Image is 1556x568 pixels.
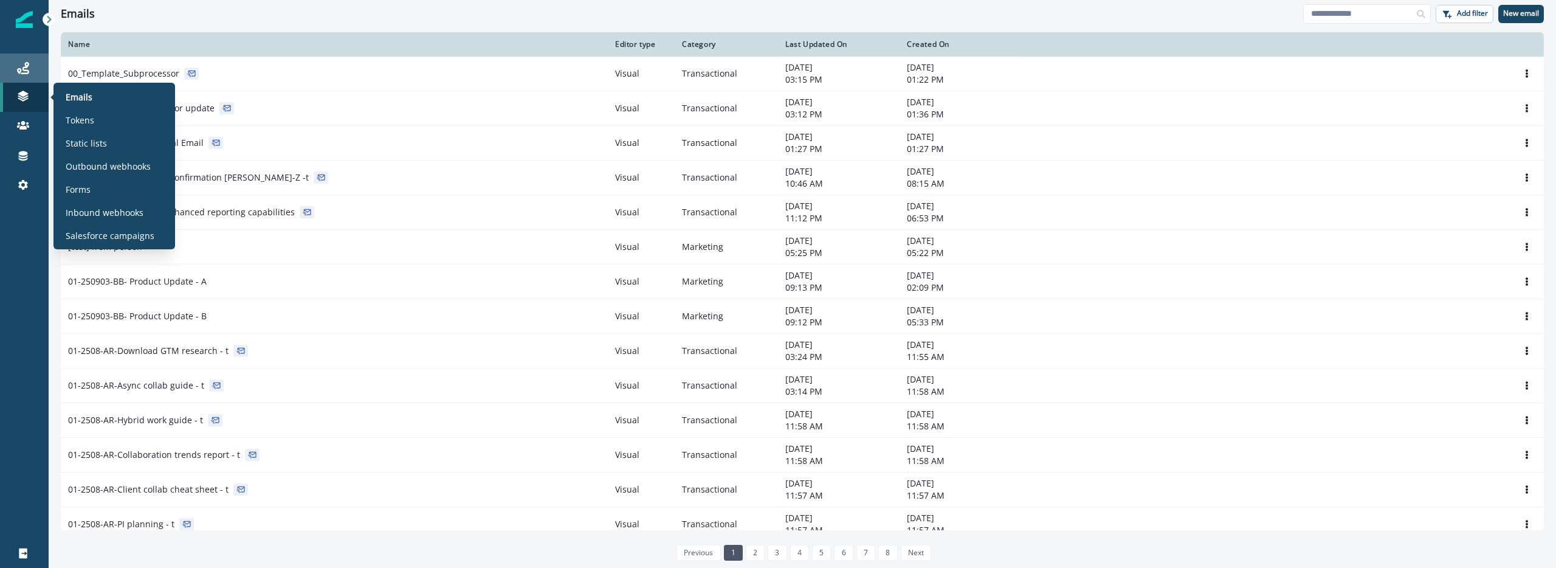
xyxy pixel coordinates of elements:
p: Salesforce campaigns [66,229,154,242]
p: 02:09 PM [907,282,1014,294]
a: Page 3 [768,545,787,561]
p: [DATE] [907,512,1014,524]
p: 01-2508-AR-Download GTM research - t [68,345,229,357]
td: Visual [608,91,675,126]
td: Visual [608,126,675,161]
p: 09:13 PM [785,282,892,294]
a: [test] from personVisualMarketing[DATE]05:25 PM[DATE]05:22 PMOptions [61,230,1544,265]
div: Category [682,40,771,49]
button: Options [1517,134,1537,152]
td: Marketing [675,230,778,265]
a: 01-250908-BB-Subprocessor updateVisualTransactional[DATE]03:12 PM[DATE]01:36 PMOptions [61,91,1544,126]
p: Emails [66,91,92,103]
p: [DATE] [907,235,1014,247]
a: 01-2508-AR-PI planning - tVisualTransactional[DATE]11:57 AM[DATE]11:57 AMOptions [61,507,1544,542]
td: Transactional [675,334,778,369]
p: [DATE] [785,61,892,74]
button: Options [1517,203,1537,221]
td: Visual [608,161,675,195]
p: 11:55 AM [907,351,1014,363]
td: Visual [608,438,675,473]
a: Page 2 [746,545,765,561]
td: Transactional [675,57,778,91]
p: 01:27 PM [907,143,1014,155]
p: 01-250903-BB- Product Update - B [68,310,207,322]
td: Visual [608,57,675,91]
td: Marketing [675,265,778,299]
p: 11:58 AM [907,455,1014,467]
p: [DATE] [785,512,892,524]
a: Forms [58,180,170,198]
td: Transactional [675,438,778,473]
a: 01-2508-AR-Download GTM research - tVisualTransactional[DATE]03:24 PM[DATE]11:55 AMOptions [61,334,1544,369]
button: Options [1517,238,1537,256]
td: Visual [608,299,675,334]
p: Forms [66,183,91,196]
p: [DATE] [785,373,892,386]
img: Inflection [16,11,33,28]
td: Visual [608,507,675,542]
p: 11:12 PM [785,212,892,224]
td: Transactional [675,91,778,126]
td: Transactional [675,161,778,195]
button: Options [1517,515,1537,533]
button: Options [1517,342,1537,360]
div: Name [68,40,601,49]
div: Last Updated On [785,40,892,49]
p: [DATE] [785,235,892,247]
td: Visual [608,403,675,438]
td: Visual [608,265,675,299]
p: 11:57 AM [907,524,1014,536]
p: [DATE] [907,443,1014,455]
p: 01-2508-AR-Async collab guide - t [68,379,204,392]
a: 00_Template_Transactional EmailVisualTransactional[DATE]01:27 PM[DATE]01:27 PMOptions [61,126,1544,161]
p: Outbound webhooks [66,160,151,173]
p: 05:25 PM [785,247,892,259]
a: Static lists [58,134,170,152]
p: [DATE] [785,339,892,351]
a: 01-250907-BB- Admin - Enhanced reporting capabilitiesVisualTransactional[DATE]11:12 PM[DATE]06:53... [61,195,1544,230]
p: 01-250903-BB- Product Update - A [68,275,207,288]
p: 01:27 PM [785,143,892,155]
p: 11:57 AM [785,524,892,536]
p: [DATE] [907,96,1014,108]
div: Editor type [615,40,667,49]
td: Transactional [675,369,778,403]
td: Visual [608,369,675,403]
td: Transactional [675,403,778,438]
a: 01-2508-AR-Client collab cheat sheet - tVisualTransactional[DATE]11:57 AM[DATE]11:57 AMOptions [61,473,1544,507]
td: Transactional [675,195,778,230]
a: Salesforce campaigns [58,226,170,244]
a: Page 1 is your current page [724,545,743,561]
p: New email [1503,9,1539,18]
p: 01-2508-AR-Client collab cheat sheet - t [68,483,229,496]
button: New email [1498,5,1544,23]
button: Options [1517,64,1537,83]
ul: Pagination [673,545,931,561]
p: 11:57 AM [785,490,892,502]
p: 01-2508-AR-Hybrid work guide - t [68,414,203,426]
p: Tokens [66,114,94,126]
p: 01:22 PM [907,74,1014,86]
h1: Emails [61,7,95,21]
p: 01-2508-AR-PI planning - t [68,518,174,530]
div: Created On [907,40,1014,49]
p: [DATE] [785,443,892,455]
p: 03:14 PM [785,386,892,398]
p: 05:33 PM [907,316,1014,328]
p: 08:15 AM [907,178,1014,190]
button: Options [1517,376,1537,395]
button: Options [1517,307,1537,325]
a: Tokens [58,111,170,129]
p: [DATE] [907,165,1014,178]
p: 05:22 PM [907,247,1014,259]
a: 01-250903-BB- Product Update - AVisualMarketing[DATE]09:13 PM[DATE]02:09 PMOptions [61,265,1544,299]
p: [DATE] [907,269,1014,282]
a: 01-2508-AR-Collaboration trends report - tVisualTransactional[DATE]11:58 AM[DATE]11:58 AMOptions [61,438,1544,473]
a: Page 7 [856,545,875,561]
button: Options [1517,446,1537,464]
td: Marketing [675,299,778,334]
p: 11:58 AM [907,386,1014,398]
p: 11:57 AM [907,490,1014,502]
p: Add filter [1457,9,1488,18]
